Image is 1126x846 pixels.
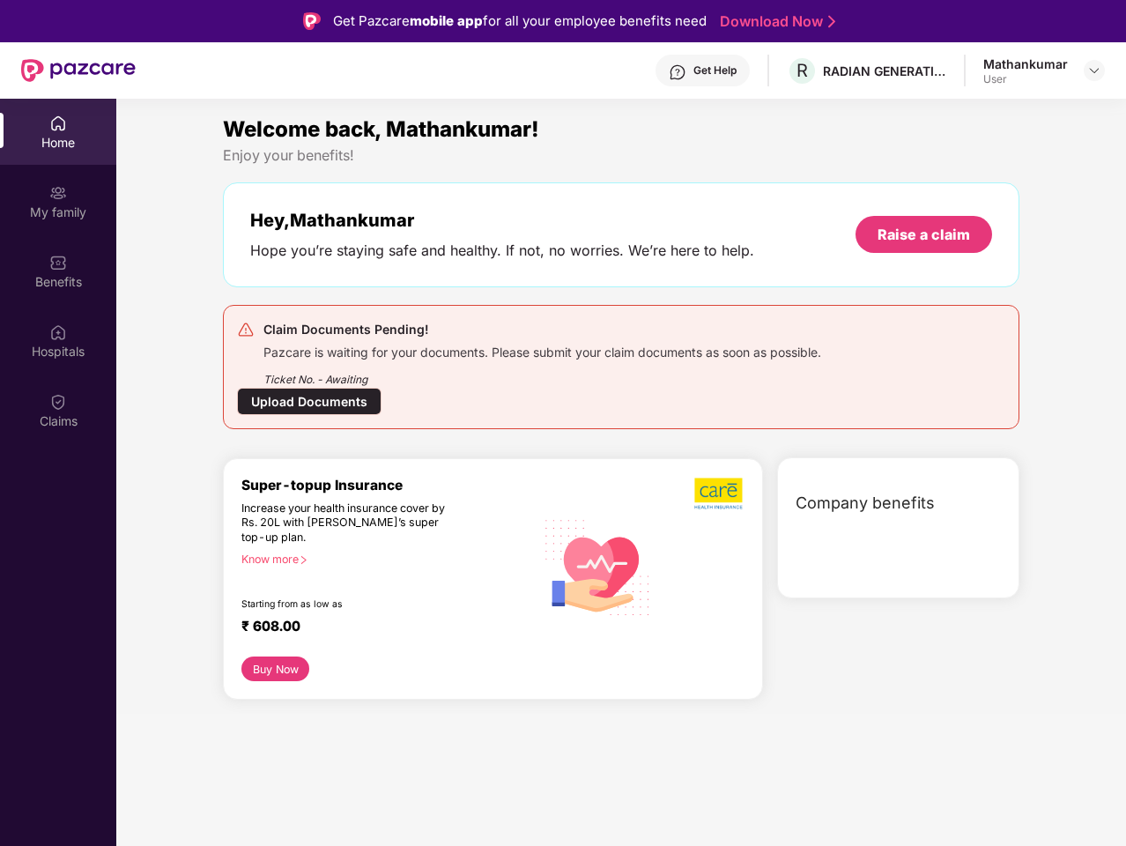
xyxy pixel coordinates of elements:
[410,12,483,29] strong: mobile app
[535,502,661,630] img: svg+xml;base64,PHN2ZyB4bWxucz0iaHR0cDovL3d3dy53My5vcmcvMjAwMC9zdmciIHhtbG5zOnhsaW5rPSJodHRwOi8vd3...
[223,116,539,142] span: Welcome back, Mathankumar!
[983,72,1068,86] div: User
[796,60,808,81] span: R
[49,254,67,271] img: svg+xml;base64,PHN2ZyBpZD0iQmVuZWZpdHMiIHhtbG5zPSJodHRwOi8vd3d3LnczLm9yZy8yMDAwL3N2ZyIgd2lkdGg9Ij...
[237,388,382,415] div: Upload Documents
[303,12,321,30] img: Logo
[241,553,524,565] div: Know more
[796,491,935,516] span: Company benefits
[694,477,744,510] img: b5dec4f62d2307b9de63beb79f102df3.png
[241,657,309,681] button: Buy Now
[223,146,1019,165] div: Enjoy your benefits!
[823,63,946,79] div: RADIAN GENERATION INDIA PRIVATE LIMITED
[263,319,821,340] div: Claim Documents Pending!
[720,12,830,31] a: Download Now
[49,323,67,341] img: svg+xml;base64,PHN2ZyBpZD0iSG9zcGl0YWxzIiB4bWxucz0iaHR0cDovL3d3dy53My5vcmcvMjAwMC9zdmciIHdpZHRoPS...
[983,56,1068,72] div: Mathankumar
[828,12,835,31] img: Stroke
[237,321,255,338] img: svg+xml;base64,PHN2ZyB4bWxucz0iaHR0cDovL3d3dy53My5vcmcvMjAwMC9zdmciIHdpZHRoPSIyNCIgaGVpZ2h0PSIyNC...
[241,501,459,545] div: Increase your health insurance cover by Rs. 20L with [PERSON_NAME]’s super top-up plan.
[241,477,535,493] div: Super-topup Insurance
[49,184,67,202] img: svg+xml;base64,PHN2ZyB3aWR0aD0iMjAiIGhlaWdodD0iMjAiIHZpZXdCb3g9IjAgMCAyMCAyMCIgZmlsbD0ibm9uZSIgeG...
[693,63,737,78] div: Get Help
[21,59,136,82] img: New Pazcare Logo
[263,360,821,388] div: Ticket No. - Awaiting
[263,340,821,360] div: Pazcare is waiting for your documents. Please submit your claim documents as soon as possible.
[669,63,686,81] img: svg+xml;base64,PHN2ZyBpZD0iSGVscC0zMngzMiIgeG1sbnM9Imh0dHA6Ly93d3cudzMub3JnLzIwMDAvc3ZnIiB3aWR0aD...
[241,618,517,639] div: ₹ 608.00
[1087,63,1101,78] img: svg+xml;base64,PHN2ZyBpZD0iRHJvcGRvd24tMzJ4MzIiIHhtbG5zPSJodHRwOi8vd3d3LnczLm9yZy8yMDAwL3N2ZyIgd2...
[250,210,754,231] div: Hey, Mathankumar
[299,555,308,565] span: right
[49,115,67,132] img: svg+xml;base64,PHN2ZyBpZD0iSG9tZSIgeG1sbnM9Imh0dHA6Ly93d3cudzMub3JnLzIwMDAvc3ZnIiB3aWR0aD0iMjAiIG...
[250,241,754,260] div: Hope you’re staying safe and healthy. If not, no worries. We’re here to help.
[878,225,970,244] div: Raise a claim
[333,11,707,32] div: Get Pazcare for all your employee benefits need
[241,598,460,611] div: Starting from as low as
[49,393,67,411] img: svg+xml;base64,PHN2ZyBpZD0iQ2xhaW0iIHhtbG5zPSJodHRwOi8vd3d3LnczLm9yZy8yMDAwL3N2ZyIgd2lkdGg9IjIwIi...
